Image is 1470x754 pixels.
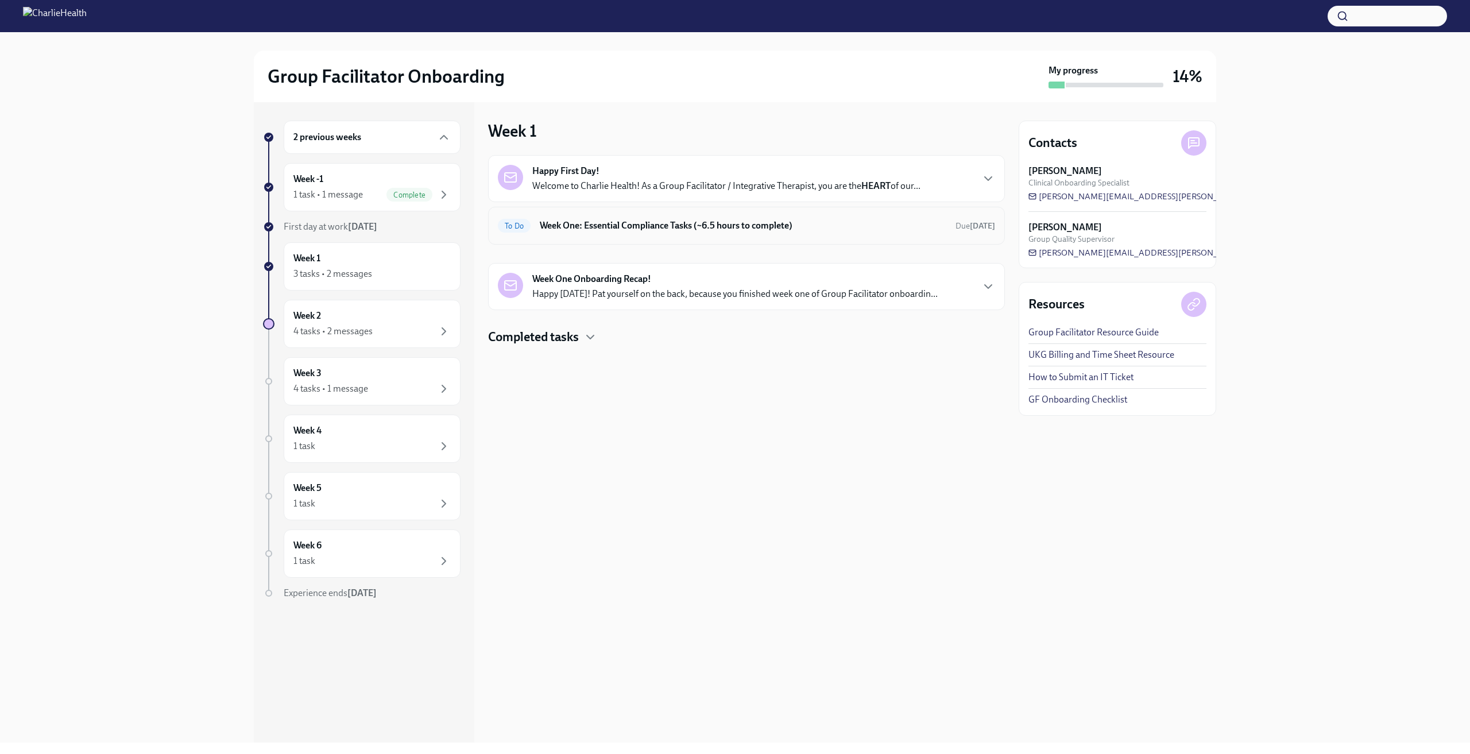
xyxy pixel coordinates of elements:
h6: Week 3 [293,367,322,380]
strong: [PERSON_NAME] [1028,221,1102,234]
div: 4 tasks • 1 message [293,382,368,395]
span: Group Quality Supervisor [1028,234,1115,245]
strong: Happy First Day! [532,165,599,177]
a: To DoWeek One: Essential Compliance Tasks (~6.5 hours to complete)Due[DATE] [498,216,995,235]
strong: Week One Onboarding Recap! [532,273,651,285]
div: Completed tasks [488,328,1005,346]
h6: Week One: Essential Compliance Tasks (~6.5 hours to complete) [540,219,946,232]
span: October 6th, 2025 09:00 [955,221,995,231]
strong: [PERSON_NAME] [1028,165,1102,177]
strong: [DATE] [348,221,377,232]
h4: Resources [1028,296,1085,313]
h6: Week 1 [293,252,320,265]
strong: HEART [861,180,891,191]
a: UKG Billing and Time Sheet Resource [1028,349,1174,361]
a: Week 51 task [263,472,461,520]
span: Clinical Onboarding Specialist [1028,177,1129,188]
a: GF Onboarding Checklist [1028,393,1127,406]
div: 1 task [293,497,315,510]
div: 1 task [293,440,315,453]
a: Week 13 tasks • 2 messages [263,242,461,291]
div: 1 task • 1 message [293,188,363,201]
a: Week 61 task [263,529,461,578]
a: Week -11 task • 1 messageComplete [263,163,461,211]
strong: [DATE] [970,221,995,231]
a: Week 24 tasks • 2 messages [263,300,461,348]
h4: Contacts [1028,134,1077,152]
h6: Week 6 [293,539,322,552]
a: [PERSON_NAME][EMAIL_ADDRESS][PERSON_NAME][DOMAIN_NAME] [1028,191,1315,202]
p: Happy [DATE]! Pat yourself on the back, because you finished week one of Group Facilitator onboar... [532,288,938,300]
span: Due [955,221,995,231]
h6: Week 5 [293,482,322,494]
h3: Week 1 [488,121,537,141]
span: Complete [386,191,432,199]
div: 4 tasks • 2 messages [293,325,373,338]
img: CharlieHealth [23,7,87,25]
h2: Group Facilitator Onboarding [268,65,505,88]
a: Group Facilitator Resource Guide [1028,326,1159,339]
h6: Week -1 [293,173,323,185]
a: How to Submit an IT Ticket [1028,371,1134,384]
span: Experience ends [284,587,377,598]
h4: Completed tasks [488,328,579,346]
span: First day at work [284,221,377,232]
span: To Do [498,222,531,230]
a: [PERSON_NAME][EMAIL_ADDRESS][PERSON_NAME][DOMAIN_NAME] [1028,247,1315,258]
h6: Week 4 [293,424,322,437]
strong: My progress [1049,64,1098,77]
div: 2 previous weeks [284,121,461,154]
h6: 2 previous weeks [293,131,361,144]
div: 1 task [293,555,315,567]
p: Welcome to Charlie Health! As a Group Facilitator / Integrative Therapist, you are the of our... [532,180,920,192]
div: 3 tasks • 2 messages [293,268,372,280]
strong: [DATE] [347,587,377,598]
h6: Week 2 [293,310,321,322]
h3: 14% [1173,66,1202,87]
a: Week 34 tasks • 1 message [263,357,461,405]
a: First day at work[DATE] [263,221,461,233]
a: Week 41 task [263,415,461,463]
